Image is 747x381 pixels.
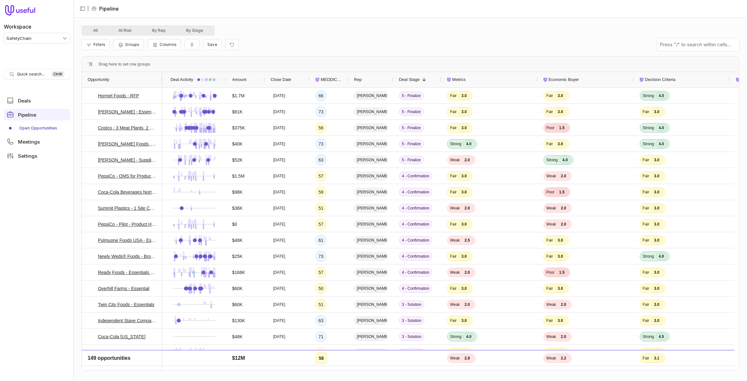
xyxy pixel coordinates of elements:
[125,42,139,47] span: Groups
[273,109,285,114] time: [DATE]
[354,300,387,309] span: [PERSON_NAME]
[459,285,470,292] span: 3.0
[546,318,553,323] span: Fair
[643,350,649,355] span: Fair
[399,204,432,212] span: 4 - Confirmation
[643,141,654,146] span: Strong
[643,190,649,195] span: Fair
[643,157,649,163] span: Fair
[651,317,662,324] span: 3.0
[98,204,156,212] a: Summit Plastics - 1 Site Core
[232,317,245,324] div: $130K
[656,141,667,147] span: 4.0
[273,157,285,163] time: [DATE]
[546,222,556,227] span: Weak
[546,157,558,163] span: Strong
[98,172,156,180] a: PepsiCo - QMS for Product Hold and CAPA - $2.2M
[232,269,245,276] div: $168K
[98,236,156,244] a: Pulmuone Foods USA - Essential (1 Site)
[450,286,457,291] span: Fair
[459,125,470,131] span: 3.0
[18,139,40,144] span: Meetings
[651,109,662,115] span: 3.0
[643,173,649,179] span: Fair
[176,27,213,34] button: By Stage
[99,60,150,68] div: Row Groups
[98,349,153,357] a: Custom Craft Poultry - Core
[399,365,424,373] span: 3 - Solution
[98,285,149,292] a: Overhill Farms - Essential
[99,60,150,68] span: Drag here to set row groups
[354,236,387,244] span: [PERSON_NAME]
[558,333,569,340] span: 2.0
[354,349,387,357] span: [PERSON_NAME]
[232,236,243,244] div: $48K
[18,154,37,158] span: Settings
[549,76,579,84] span: Economic Buyer
[656,333,667,340] span: 4.5
[273,222,285,227] time: [DATE]
[273,350,285,355] time: [DATE]
[399,188,432,196] span: 4 - Confirmation
[546,173,556,179] span: Weak
[18,112,36,117] span: Pipeline
[354,92,387,100] span: [PERSON_NAME]
[108,27,142,34] button: At Risk
[640,72,725,87] div: Decision Criteria
[558,221,569,227] span: 2.0
[450,141,461,146] span: Strong
[450,238,460,243] span: Weak
[4,136,70,147] a: Meetings
[643,206,649,211] span: Fair
[17,72,45,77] span: Quick search...
[546,270,554,275] span: Poor
[98,92,139,100] a: Hormel Foods - RFP
[232,253,243,260] div: $25K
[643,318,649,323] span: Fair
[558,366,569,372] span: 2.0
[450,334,461,339] span: Strong
[98,108,156,116] a: [PERSON_NAME] - Essential (1->5 sites)
[555,237,566,244] span: 3.0
[399,124,424,132] span: 5 - Finalize
[450,318,457,323] span: Fair
[98,188,156,196] a: Coca-Cola Beverages Northeast, Inc - 2 plant 2025
[318,285,324,292] div: 50
[556,189,567,195] span: 1.5
[555,285,566,292] span: 3.0
[399,332,424,341] span: 3 - Solution
[354,365,387,373] span: [PERSON_NAME]
[556,125,567,131] span: 1.5
[318,220,324,228] div: 57
[18,98,31,103] span: Deals
[450,93,457,98] span: Fair
[459,253,470,260] span: 3.0
[98,220,156,228] a: PepsiCo - Pilot - Product Hold
[82,39,109,50] button: Filter Pipeline
[643,125,654,130] span: Strong
[160,42,177,47] span: Columns
[318,156,324,164] div: 63
[651,301,662,308] span: 3.0
[399,220,432,228] span: 4 - Confirmation
[318,301,324,308] div: 51
[232,156,243,164] div: $52K
[450,206,460,211] span: Weak
[91,5,119,13] li: Pipeline
[399,349,424,357] span: 3 - Solution
[4,109,70,120] a: Pipeline
[93,42,105,47] span: Filters
[643,302,649,307] span: Fair
[87,5,89,13] span: |
[555,317,566,324] span: 3.0
[271,76,291,84] span: Close Date
[459,93,470,99] span: 3.0
[354,252,387,261] span: [PERSON_NAME]
[450,302,460,307] span: Weak
[4,23,31,31] label: Workspace
[98,156,156,164] a: [PERSON_NAME] - Supplier + Essentials
[459,109,470,115] span: 3.0
[399,108,424,116] span: 5 - Finalize
[232,365,243,373] div: $72K
[232,301,243,308] div: $60K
